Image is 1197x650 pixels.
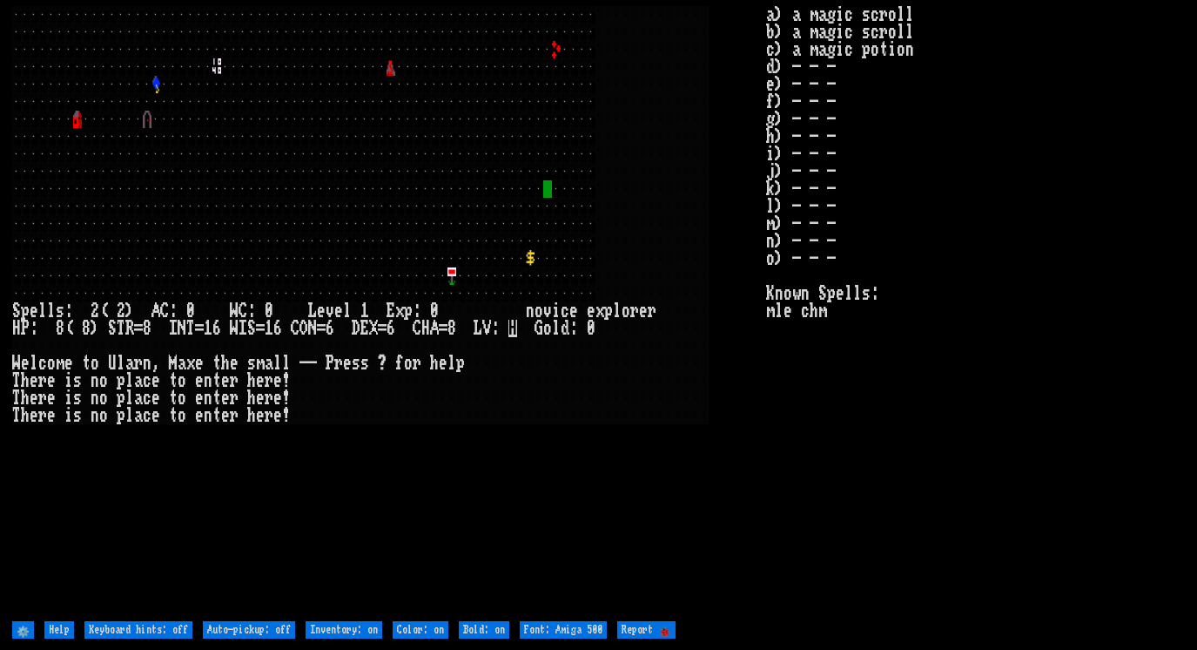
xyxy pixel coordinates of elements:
[178,355,186,372] div: a
[160,302,169,320] div: C
[212,355,221,372] div: t
[265,302,273,320] div: 0
[282,372,291,389] div: !
[204,407,212,424] div: n
[108,355,117,372] div: U
[439,355,447,372] div: e
[117,302,125,320] div: 2
[64,389,73,407] div: i
[169,320,178,337] div: I
[239,320,247,337] div: I
[387,302,395,320] div: E
[247,302,256,320] div: :
[247,320,256,337] div: S
[91,355,99,372] div: o
[587,320,595,337] div: 0
[21,407,30,424] div: h
[212,372,221,389] div: t
[221,355,230,372] div: h
[343,302,352,320] div: l
[265,355,273,372] div: a
[21,320,30,337] div: P
[44,621,74,639] input: Help
[265,389,273,407] div: r
[308,320,317,337] div: N
[230,302,239,320] div: W
[143,407,151,424] div: c
[247,389,256,407] div: h
[230,320,239,337] div: W
[204,320,212,337] div: 1
[117,355,125,372] div: l
[378,320,387,337] div: =
[47,355,56,372] div: o
[47,302,56,320] div: l
[273,407,282,424] div: e
[535,320,543,337] div: G
[169,407,178,424] div: t
[195,389,204,407] div: e
[378,355,387,372] div: ?
[247,355,256,372] div: s
[256,372,265,389] div: e
[352,355,360,372] div: s
[38,302,47,320] div: l
[21,355,30,372] div: e
[273,389,282,407] div: e
[474,320,482,337] div: L
[369,320,378,337] div: X
[326,302,334,320] div: v
[151,389,160,407] div: e
[30,407,38,424] div: e
[38,372,47,389] div: r
[265,407,273,424] div: r
[186,320,195,337] div: T
[439,320,447,337] div: =
[30,355,38,372] div: l
[73,372,82,389] div: s
[30,320,38,337] div: :
[195,320,204,337] div: =
[186,302,195,320] div: 0
[151,372,160,389] div: e
[430,302,439,320] div: 0
[151,302,160,320] div: A
[108,320,117,337] div: S
[421,320,430,337] div: H
[21,389,30,407] div: h
[413,302,421,320] div: :
[64,407,73,424] div: i
[91,389,99,407] div: n
[134,407,143,424] div: a
[99,389,108,407] div: o
[125,407,134,424] div: l
[143,355,151,372] div: n
[543,320,552,337] div: o
[604,302,613,320] div: p
[543,302,552,320] div: v
[38,355,47,372] div: c
[21,372,30,389] div: h
[282,355,291,372] div: l
[91,320,99,337] div: )
[639,302,648,320] div: e
[221,389,230,407] div: e
[334,355,343,372] div: r
[595,302,604,320] div: x
[84,621,192,639] input: Keyboard hints: off
[99,407,108,424] div: o
[561,302,569,320] div: c
[117,320,125,337] div: T
[143,389,151,407] div: c
[21,302,30,320] div: p
[204,389,212,407] div: n
[56,302,64,320] div: s
[447,320,456,337] div: 8
[12,302,21,320] div: S
[134,355,143,372] div: r
[360,302,369,320] div: 1
[393,621,448,639] input: Color: on
[12,407,21,424] div: T
[64,372,73,389] div: i
[535,302,543,320] div: o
